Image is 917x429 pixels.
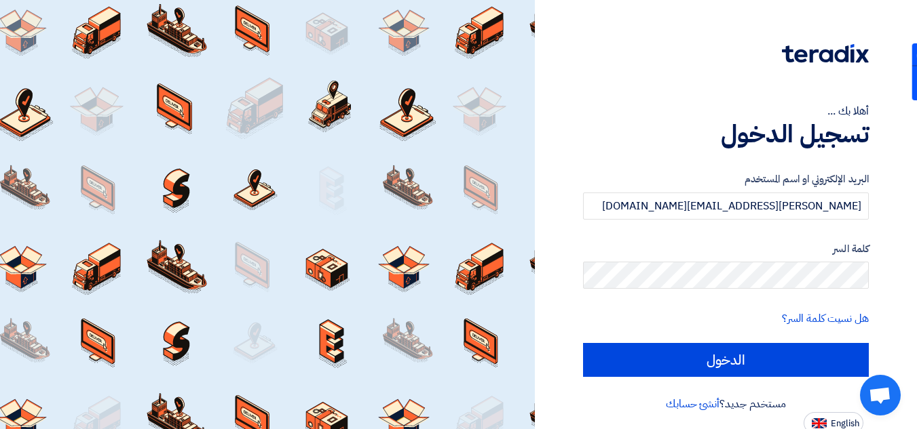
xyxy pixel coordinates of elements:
[666,396,719,412] a: أنشئ حسابك
[583,241,869,257] label: كلمة السر
[583,103,869,119] div: أهلا بك ...
[583,192,869,220] input: أدخل بريد العمل الإلكتروني او اسم المستخدم الخاص بك ...
[583,343,869,377] input: الدخول
[583,396,869,412] div: مستخدم جديد؟
[583,119,869,149] h1: تسجيل الدخول
[831,419,859,428] span: English
[782,310,869,327] a: هل نسيت كلمة السر؟
[782,44,869,63] img: Teradix logo
[812,418,827,428] img: en-US.png
[583,171,869,187] label: البريد الإلكتروني او اسم المستخدم
[860,375,901,415] div: Open chat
